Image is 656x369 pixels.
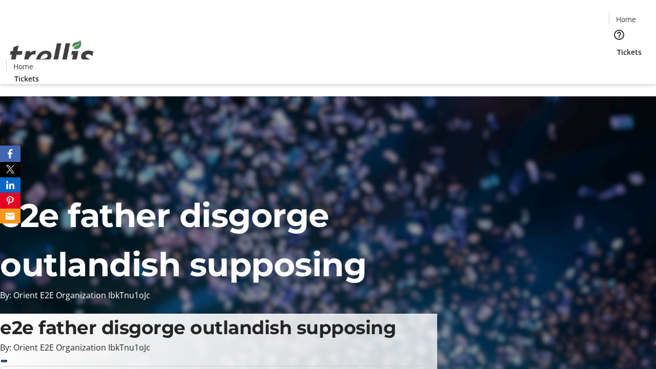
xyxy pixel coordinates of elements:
[609,57,629,78] button: Cart
[617,47,642,57] span: Tickets
[609,14,642,25] a: Home
[609,25,629,45] button: Help
[7,61,39,72] a: Home
[6,73,47,84] a: Tickets
[616,14,636,25] span: Home
[14,73,39,84] span: Tickets
[609,47,650,57] a: Tickets
[6,29,97,80] img: Orient E2E Organization IbkTnu1oJc's Logo
[13,61,33,72] span: Home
